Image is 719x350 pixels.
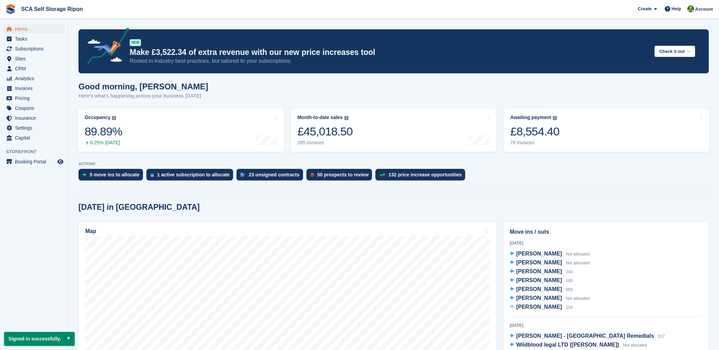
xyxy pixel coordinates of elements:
[3,64,64,73] a: menu
[510,259,590,267] a: [PERSON_NAME] Not allocated
[566,278,573,283] span: 165
[510,303,573,312] a: [PERSON_NAME] 104
[291,108,497,152] a: Month-to-date sales £45,018.50 265 invoices
[249,172,300,177] div: 23 unsigned contracts
[510,332,665,341] a: [PERSON_NAME] - [GEOGRAPHIC_DATA] Remedials 017
[516,260,562,265] span: [PERSON_NAME]
[85,115,110,120] div: Occupancy
[503,108,709,152] a: Awaiting payment £8,554.40 78 invoices
[85,228,96,234] h2: Map
[15,84,56,93] span: Invoices
[3,44,64,54] a: menu
[15,34,56,44] span: Tasks
[130,57,649,65] p: Rooted in industry best practices, but tailored to your subscriptions.
[516,304,562,310] span: [PERSON_NAME]
[3,93,64,103] a: menu
[3,24,64,34] a: menu
[317,172,369,177] div: 50 prospects to review
[3,113,64,123] a: menu
[6,148,68,155] span: Storefront
[3,34,64,44] a: menu
[3,103,64,113] a: menu
[510,294,590,303] a: [PERSON_NAME] Not allocated
[516,286,562,292] span: [PERSON_NAME]
[516,295,562,301] span: [PERSON_NAME]
[510,228,702,236] h2: Move ins / outs
[3,84,64,93] a: menu
[15,133,56,143] span: Capital
[3,157,64,166] a: menu
[241,173,245,177] img: contract_signature_icon-13c848040528278c33f63329250d36e43548de30e8caae1d1a13099fd9432cc5.svg
[510,115,551,120] div: Awaiting payment
[150,173,154,177] img: active_subscription_to_allocate_icon-d502201f5373d7db506a760aba3b589e785aa758c864c3986d89f69b8ff3...
[15,93,56,103] span: Pricing
[146,169,236,184] a: 1 active subscription to allocate
[510,322,702,329] div: [DATE]
[78,82,208,91] h1: Good morning, [PERSON_NAME]
[510,285,573,294] a: [PERSON_NAME] 050
[3,54,64,63] a: menu
[306,169,376,184] a: 50 prospects to review
[83,173,86,177] img: move_ins_to_allocate_icon-fdf77a2bb77ea45bf5b3d319d69a93e2d87916cf1d5bf7949dd705db3b84f3ca.svg
[658,334,665,339] span: 017
[130,47,649,57] p: Make £3,522.34 of extra revenue with our new price increases tool
[516,277,562,283] span: [PERSON_NAME]
[3,123,64,133] a: menu
[566,287,573,292] span: 050
[15,123,56,133] span: Settings
[510,250,590,259] a: [PERSON_NAME] Not allocated
[638,5,651,12] span: Create
[78,169,146,184] a: 5 move ins to allocate
[78,108,284,152] a: Occupancy 89.89% 0.25% [DATE]
[298,115,343,120] div: Month-to-date sales
[78,162,709,166] p: ACTIONS
[157,172,230,177] div: 1 active subscription to allocate
[15,74,56,83] span: Analytics
[695,6,713,13] span: Account
[553,116,557,120] img: icon-info-grey-7440780725fd019a000dd9b08b2336e03edf1995a4989e88bcd33f0948082b44.svg
[15,113,56,123] span: Insurance
[15,44,56,54] span: Subscriptions
[78,92,208,100] p: Here's what's happening across your business [DATE]
[15,24,56,34] span: Home
[85,140,122,146] div: 0.25% [DATE]
[655,46,695,57] button: Check it out →
[5,4,16,14] img: stora-icon-8386f47178a22dfd0bd8f6a31ec36ba5ce8667c1dd55bd0f319d3a0aa187defe.svg
[18,3,86,15] a: SCA Self Storage Ripon
[510,276,573,285] a: [PERSON_NAME] 165
[375,169,469,184] a: 132 price increase opportunities
[672,5,681,12] span: Help
[510,140,559,146] div: 78 invoices
[3,133,64,143] a: menu
[298,140,353,146] div: 265 invoices
[15,157,56,166] span: Booking Portal
[298,125,353,138] div: £45,018.50
[78,203,200,212] h2: [DATE] in [GEOGRAPHIC_DATA]
[566,296,590,301] span: Not allocated
[15,54,56,63] span: Sites
[510,267,573,276] a: [PERSON_NAME] 244
[311,173,314,177] img: prospect-51fa495bee0391a8d652442698ab0144808aea92771e9ea1ae160a38d050c398.svg
[687,5,694,12] img: Kelly Neesham
[510,240,702,246] div: [DATE]
[516,333,654,339] span: [PERSON_NAME] - [GEOGRAPHIC_DATA] Remedials
[566,261,590,265] span: Not allocated
[3,74,64,83] a: menu
[56,158,64,166] a: Preview store
[516,268,562,274] span: [PERSON_NAME]
[90,172,140,177] div: 5 move ins to allocate
[510,341,647,350] a: Wildblood legal LTD ([PERSON_NAME]) Not allocated
[236,169,306,184] a: 23 unsigned contracts
[130,39,141,46] div: NEW
[379,173,385,176] img: price_increase_opportunities-93ffe204e8149a01c8c9dc8f82e8f89637d9d84a8eef4429ea346261dce0b2c0.svg
[82,28,129,67] img: price-adjustments-announcement-icon-8257ccfd72463d97f412b2fc003d46551f7dbcb40ab6d574587a9cd5c0d94...
[15,64,56,73] span: CRM
[15,103,56,113] span: Coupons
[85,125,122,138] div: 89.89%
[623,343,647,348] span: Not allocated
[516,251,562,257] span: [PERSON_NAME]
[510,125,559,138] div: £8,554.40
[516,342,619,348] span: Wildblood legal LTD ([PERSON_NAME])
[566,252,590,257] span: Not allocated
[112,116,116,120] img: icon-info-grey-7440780725fd019a000dd9b08b2336e03edf1995a4989e88bcd33f0948082b44.svg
